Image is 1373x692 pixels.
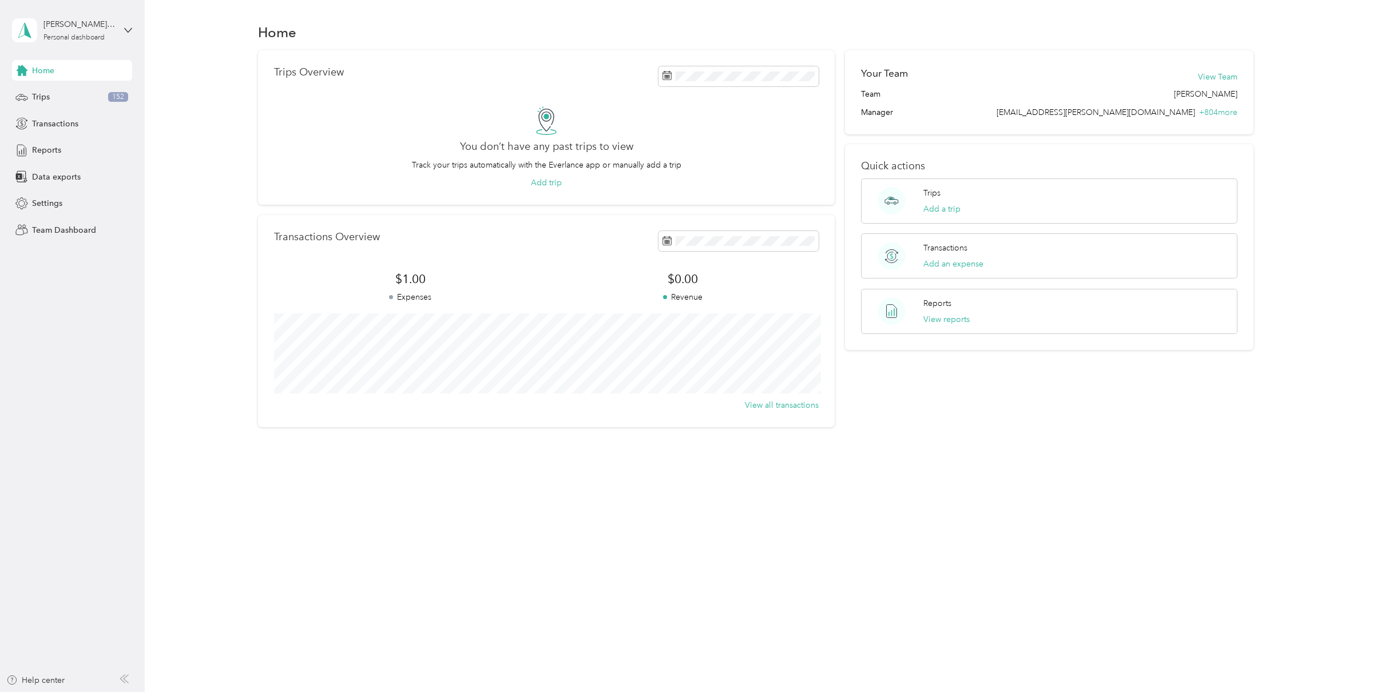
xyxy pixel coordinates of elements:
div: [PERSON_NAME] FAVR [43,18,115,30]
h2: You don’t have any past trips to view [460,141,633,153]
button: View Team [1198,71,1237,83]
p: Reports [923,297,951,309]
p: Transactions [923,242,967,254]
p: Track your trips automatically with the Everlance app or manually add a trip [412,159,681,171]
span: Team [861,88,880,100]
span: Transactions [32,118,78,130]
span: Data exports [32,171,81,183]
span: Home [32,65,54,77]
button: Add a trip [923,203,961,215]
span: $0.00 [546,271,819,287]
button: View reports [923,313,970,325]
h1: Home [258,26,296,38]
span: [PERSON_NAME] [1174,88,1237,100]
button: Help center [6,674,65,686]
p: Trips Overview [274,66,344,78]
button: Add an expense [923,258,983,270]
button: Add trip [531,177,562,189]
span: Manager [861,106,893,118]
span: [EMAIL_ADDRESS][PERSON_NAME][DOMAIN_NAME] [997,108,1195,117]
iframe: Everlance-gr Chat Button Frame [1309,628,1373,692]
p: Trips [923,187,941,199]
span: Trips [32,91,50,103]
p: Quick actions [861,160,1238,172]
p: Expenses [274,291,546,303]
span: + 804 more [1199,108,1237,117]
span: $1.00 [274,271,546,287]
span: Team Dashboard [32,224,96,236]
div: Personal dashboard [43,34,105,41]
span: Reports [32,144,61,156]
p: Transactions Overview [274,231,380,243]
h2: Your Team [861,66,908,81]
p: Revenue [546,291,819,303]
button: View all transactions [745,399,819,411]
span: Settings [32,197,62,209]
span: 152 [108,92,128,102]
